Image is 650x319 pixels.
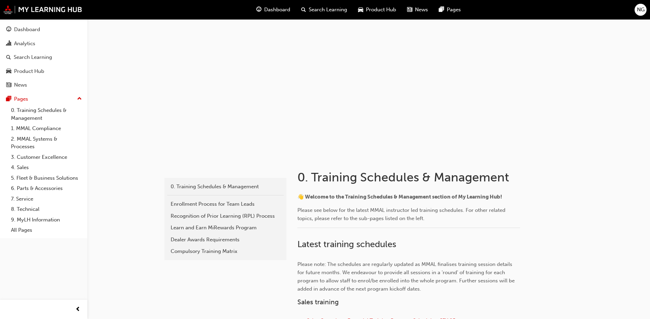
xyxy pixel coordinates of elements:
[14,95,28,103] div: Pages
[77,94,82,103] span: up-icon
[297,170,522,185] h1: 0. Training Schedules & Management
[171,224,280,232] div: Learn and Earn MiRewards Program
[14,40,35,48] div: Analytics
[366,6,396,14] span: Product Hub
[6,41,11,47] span: chart-icon
[8,204,85,215] a: 8. Technical
[433,3,466,17] a: pages-iconPages
[14,67,44,75] div: Product Hub
[8,134,85,152] a: 2. MMAL Systems & Processes
[297,194,502,200] span: 👋 Welcome to the Training Schedules & Management section of My Learning Hub!
[402,3,433,17] a: news-iconNews
[3,23,85,36] a: Dashboard
[3,37,85,50] a: Analytics
[8,194,85,204] a: 7. Service
[171,212,280,220] div: Recognition of Prior Learning (RPL) Process
[3,51,85,64] a: Search Learning
[8,152,85,163] a: 3. Customer Excellence
[75,305,81,314] span: prev-icon
[251,3,296,17] a: guage-iconDashboard
[407,5,412,14] span: news-icon
[3,79,85,91] a: News
[309,6,347,14] span: Search Learning
[8,225,85,235] a: All Pages
[14,53,52,61] div: Search Learning
[297,261,516,292] span: Please note: The schedules are regularly updated as MMAL finalises training session details for f...
[171,183,280,191] div: 0. Training Schedules & Management
[297,298,339,306] span: Sales training
[3,22,85,93] button: DashboardAnalyticsSearch LearningProduct HubNews
[171,247,280,255] div: Compulsory Training Matrix
[3,5,82,14] img: mmal
[8,123,85,134] a: 1. MMAL Compliance
[167,210,284,222] a: Recognition of Prior Learning (RPL) Process
[6,82,11,88] span: news-icon
[296,3,353,17] a: search-iconSearch Learning
[8,162,85,173] a: 4. Sales
[358,5,363,14] span: car-icon
[6,68,11,75] span: car-icon
[637,6,645,14] span: NG
[297,207,507,221] span: Please see below for the latest MMAL instructor led training schedules. For other related topics,...
[635,4,647,16] button: NG
[256,5,261,14] span: guage-icon
[8,183,85,194] a: 6. Parts & Accessories
[439,5,444,14] span: pages-icon
[6,54,11,61] span: search-icon
[447,6,461,14] span: Pages
[8,105,85,123] a: 0. Training Schedules & Management
[8,215,85,225] a: 9. MyLH Information
[297,239,396,250] span: Latest training schedules
[171,236,280,244] div: Dealer Awards Requirements
[167,181,284,193] a: 0. Training Schedules & Management
[167,234,284,246] a: Dealer Awards Requirements
[6,27,11,33] span: guage-icon
[415,6,428,14] span: News
[171,200,280,208] div: Enrollment Process for Team Leads
[6,96,11,102] span: pages-icon
[167,245,284,257] a: Compulsory Training Matrix
[3,93,85,105] button: Pages
[264,6,290,14] span: Dashboard
[3,65,85,78] a: Product Hub
[301,5,306,14] span: search-icon
[14,26,40,34] div: Dashboard
[14,81,27,89] div: News
[8,173,85,183] a: 5. Fleet & Business Solutions
[167,222,284,234] a: Learn and Earn MiRewards Program
[167,198,284,210] a: Enrollment Process for Team Leads
[353,3,402,17] a: car-iconProduct Hub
